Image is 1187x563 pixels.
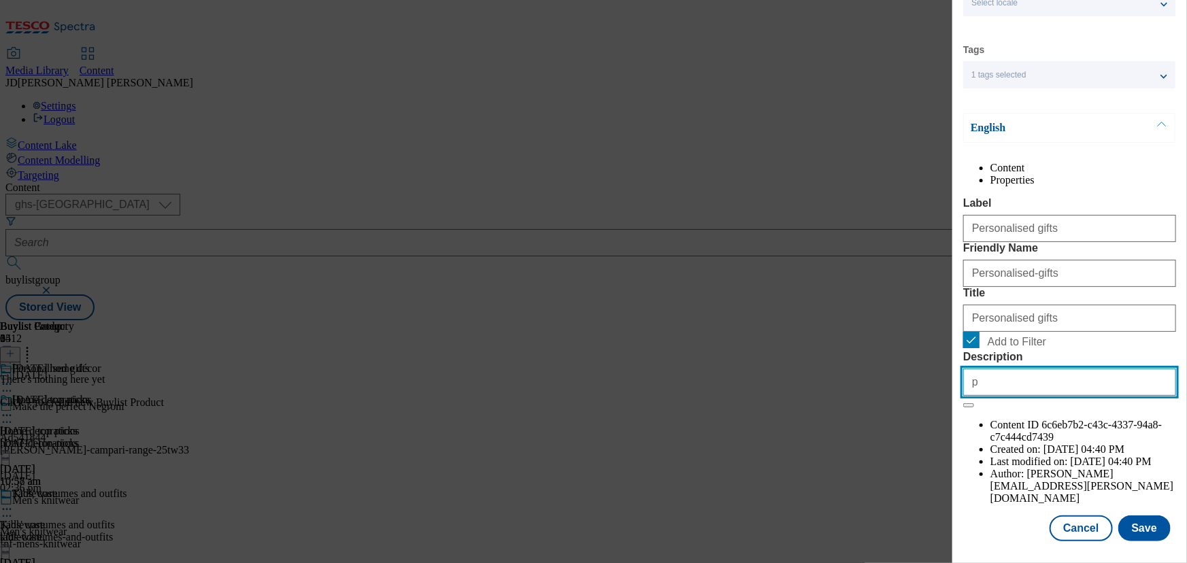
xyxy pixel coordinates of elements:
[963,287,1176,299] label: Title
[963,61,1175,88] button: 1 tags selected
[963,215,1176,242] input: Enter Label
[990,162,1176,174] li: Content
[990,419,1176,443] li: Content ID
[1118,515,1171,541] button: Save
[990,443,1176,456] li: Created on:
[1071,456,1152,467] span: [DATE] 04:40 PM
[971,70,1026,80] span: 1 tags selected
[963,369,1176,396] input: Enter Description
[963,305,1176,332] input: Enter Title
[990,456,1176,468] li: Last modified on:
[990,468,1173,504] span: [PERSON_NAME][EMAIL_ADDRESS][PERSON_NAME][DOMAIN_NAME]
[963,260,1176,287] input: Enter Friendly Name
[990,419,1162,443] span: 6c6eb7b2-c43c-4337-94a8-c7c444cd7439
[990,174,1176,186] li: Properties
[988,336,1046,348] span: Add to Filter
[963,197,1176,209] label: Label
[963,242,1176,254] label: Friendly Name
[963,46,985,54] label: Tags
[1043,443,1124,455] span: [DATE] 04:40 PM
[971,121,1114,135] p: English
[1050,515,1112,541] button: Cancel
[990,468,1176,505] li: Author:
[963,351,1176,363] label: Description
